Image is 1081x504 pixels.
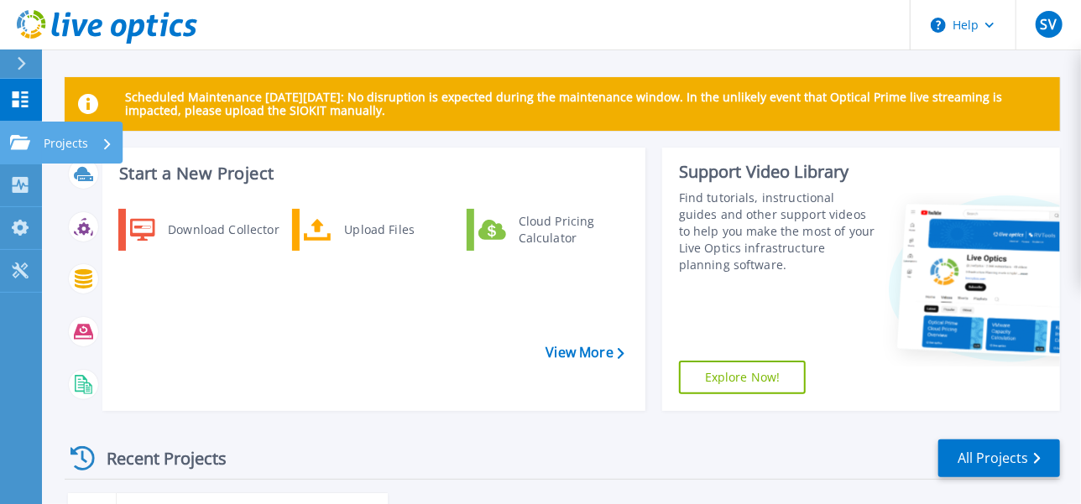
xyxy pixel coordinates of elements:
[125,91,1047,117] p: Scheduled Maintenance [DATE][DATE]: No disruption is expected during the maintenance window. In t...
[679,161,876,183] div: Support Video Library
[292,209,464,251] a: Upload Files
[546,345,624,361] a: View More
[336,213,460,247] div: Upload Files
[118,209,290,251] a: Download Collector
[510,213,634,247] div: Cloud Pricing Calculator
[119,164,624,183] h3: Start a New Project
[65,438,249,479] div: Recent Projects
[938,439,1060,477] a: All Projects
[679,190,876,273] div: Find tutorials, instructional guides and other support videos to help you make the most of your L...
[467,209,639,251] a: Cloud Pricing Calculator
[44,122,88,165] p: Projects
[679,361,807,394] a: Explore Now!
[159,213,286,247] div: Download Collector
[1041,18,1057,31] span: SV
